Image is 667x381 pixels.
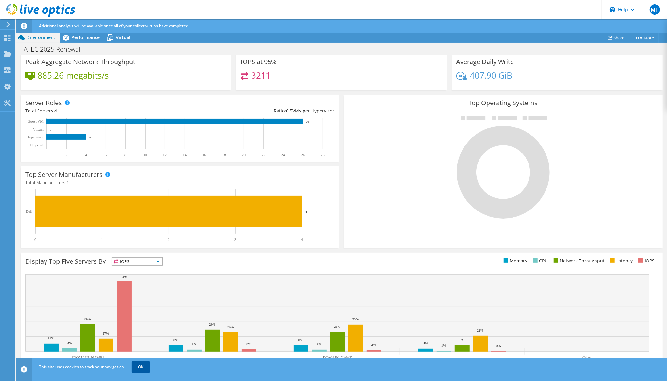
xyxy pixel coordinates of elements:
span: 1 [66,179,69,186]
div: Total Servers: [25,107,180,114]
text: 26% [334,325,340,328]
text: 2% [317,342,321,346]
h3: Peak Aggregate Network Throughput [25,58,135,65]
text: Virtual [33,127,44,132]
text: 21% [477,328,483,332]
text: 1 [101,237,103,242]
h1: ATEC-2025-Renewal [21,46,90,53]
text: 2% [192,342,196,346]
text: 0 [34,237,36,242]
text: 1% [441,344,446,347]
text: Other [582,355,591,360]
text: 0% [496,344,501,348]
text: [DOMAIN_NAME] [72,355,104,360]
h3: Server Roles [25,99,62,106]
text: 0 [46,153,47,157]
text: 4 [85,153,87,157]
h4: 3211 [251,72,271,79]
text: 8% [460,338,464,342]
text: [DOMAIN_NAME] [322,355,354,360]
span: This site uses cookies to track your navigation. [39,364,125,369]
text: 12 [163,153,167,157]
span: 6.5 [286,108,292,114]
text: 4% [67,341,72,345]
h3: IOPS at 95% [241,58,277,65]
h3: Average Daily Write [456,58,514,65]
text: 2 [65,153,67,157]
span: IOPS [112,258,162,265]
text: Physical [30,143,43,147]
h3: Top Operating Systems [348,99,657,106]
text: 16 [202,153,206,157]
text: 8 [124,153,126,157]
li: CPU [531,257,548,264]
text: 14 [183,153,187,157]
text: 6 [105,153,107,157]
text: 36% [352,317,359,321]
text: 0 [50,128,51,131]
a: OK [132,361,150,373]
text: 8% [173,338,178,342]
text: 26 [306,120,309,123]
text: 4 [89,136,91,139]
text: Hypervisor [26,135,44,139]
text: 2 [168,237,170,242]
text: 4 [305,210,307,213]
text: 17% [103,331,109,335]
div: Ratio: VMs per Hypervisor [180,107,334,114]
span: Additional analysis will be available once all of your collector runs have completed. [39,23,189,29]
h4: Total Manufacturers: [25,179,334,186]
text: 26% [227,325,234,329]
text: Dell [26,209,32,214]
span: Virtual [116,34,130,40]
text: 18 [222,153,226,157]
text: 20 [242,153,246,157]
li: IOPS [637,257,654,264]
li: Latency [609,257,633,264]
text: 3 [234,237,236,242]
h3: Top Server Manufacturers [25,171,103,178]
text: 8% [298,338,303,342]
a: More [629,33,659,43]
text: 2% [371,343,376,346]
text: 26 [301,153,305,157]
h4: 407.90 GiB [470,72,512,79]
text: 94% [121,275,127,279]
a: Share [603,33,629,43]
span: MT [650,4,660,15]
text: 36% [84,317,91,321]
text: 24 [281,153,285,157]
text: 4% [423,341,428,345]
li: Network Throughput [552,257,604,264]
text: 11% [48,336,54,340]
text: 0 [50,144,51,147]
svg: \n [610,7,615,12]
h4: 885.26 megabits/s [38,72,109,79]
span: 4 [54,108,57,114]
text: 28 [321,153,325,157]
text: Guest VM [28,119,44,124]
text: 4 [301,237,303,242]
span: Performance [71,34,100,40]
span: Environment [27,34,55,40]
text: 22 [262,153,265,157]
text: 10 [143,153,147,157]
text: 29% [209,322,215,326]
li: Memory [502,257,527,264]
text: 3% [246,342,251,346]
